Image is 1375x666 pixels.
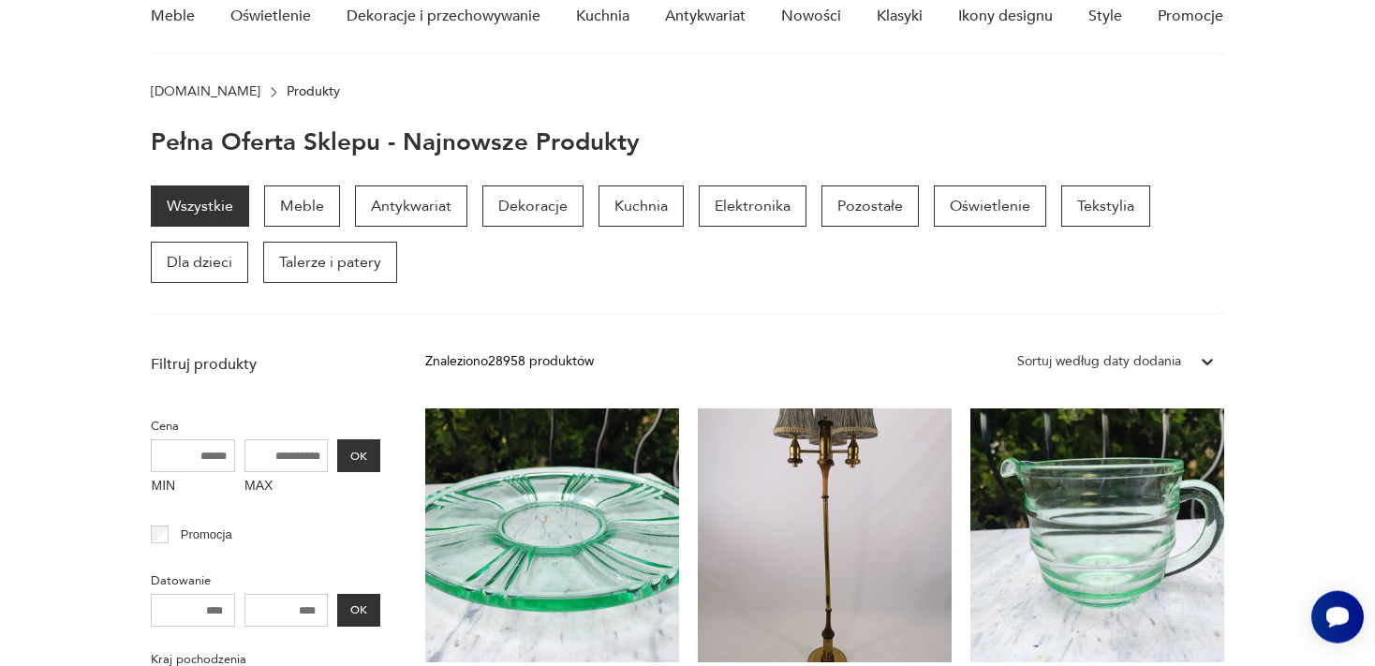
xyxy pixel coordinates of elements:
[151,354,380,375] p: Filtruj produkty
[151,242,248,283] a: Dla dzieci
[244,472,329,502] label: MAX
[181,525,232,545] p: Promocja
[699,185,806,227] a: Elektronika
[1311,591,1364,644] iframe: Smartsupp widget button
[151,416,380,437] p: Cena
[1061,185,1150,227] a: Tekstylia
[151,84,260,99] a: [DOMAIN_NAME]
[425,351,594,372] div: Znaleziono 28958 produktów
[151,185,249,227] a: Wszystkie
[599,185,684,227] a: Kuchnia
[1017,351,1181,372] div: Sortuj według daty dodania
[337,439,380,472] button: OK
[264,185,340,227] a: Meble
[821,185,919,227] a: Pozostałe
[355,185,467,227] a: Antykwariat
[151,129,640,155] h1: Pełna oferta sklepu - najnowsze produkty
[337,594,380,627] button: OK
[151,570,380,591] p: Datowanie
[151,472,235,502] label: MIN
[934,185,1046,227] a: Oświetlenie
[482,185,584,227] a: Dekoracje
[287,84,340,99] p: Produkty
[263,242,397,283] a: Talerze i patery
